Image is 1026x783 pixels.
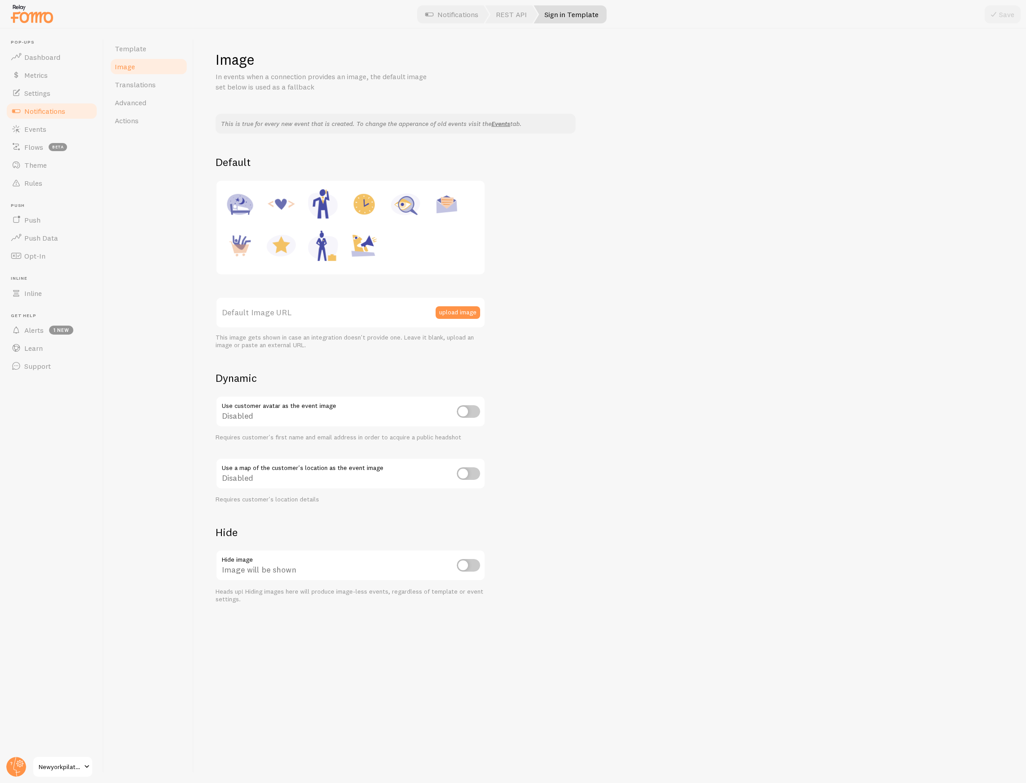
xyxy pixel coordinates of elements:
img: Code [264,187,298,221]
a: Theme [5,156,98,174]
p: In events when a connection provides an image, the default image set below is used as a fallback [216,72,432,92]
div: Requires customer's first name and email address in order to acquire a public headshot [216,434,486,442]
a: Support [5,357,98,375]
span: Settings [24,89,50,98]
h2: Default [216,155,1004,169]
a: Alerts 1 new [5,321,98,339]
h2: Dynamic [216,371,486,385]
span: Notifications [24,107,65,116]
a: Rules [5,174,98,192]
span: Image [115,62,135,71]
span: Learn [24,344,43,353]
a: Learn [5,339,98,357]
img: fomo-relay-logo-orange.svg [9,2,54,25]
a: Metrics [5,66,98,84]
img: Accommodation [223,187,257,221]
span: Newyorkpilates [39,761,81,772]
a: Notifications [5,102,98,120]
span: Advanced [115,98,146,107]
a: Inline [5,284,98,302]
span: Metrics [24,71,48,80]
a: Dashboard [5,48,98,66]
span: Inline [11,276,98,282]
span: Push [24,215,40,224]
span: Rules [24,179,42,188]
div: Disabled [216,458,486,491]
a: Opt-In [5,247,98,265]
a: Advanced [109,94,188,112]
img: Inquiry [388,187,423,221]
div: Requires customer's location details [216,496,486,504]
div: This image gets shown in case an integration doesn't provide one. Leave it blank, upload an image... [216,334,486,349]
h1: Image [216,50,1004,69]
span: Support [24,362,51,371]
span: Theme [24,161,47,170]
span: Actions [115,116,139,125]
img: Male Executive [306,187,340,221]
span: Alerts [24,326,44,335]
a: Events [491,120,510,128]
p: This is true for every new event that is created. To change the apperance of old events visit the... [221,119,570,128]
span: Pop-ups [11,40,98,45]
div: Image will be shown [216,550,486,582]
a: Push Data [5,229,98,247]
span: Push [11,203,98,209]
span: Opt-In [24,251,45,260]
img: Rating [264,228,298,263]
a: Template [109,40,188,58]
span: Translations [115,80,156,89]
span: Flows [24,143,43,152]
div: Heads up! Hiding images here will produce image-less events, regardless of template or event sett... [216,588,486,604]
div: Disabled [216,396,486,429]
span: Dashboard [24,53,60,62]
a: Translations [109,76,188,94]
a: Events [5,120,98,138]
h2: Hide [216,525,486,539]
a: Actions [109,112,188,130]
img: Purchase [223,228,257,263]
span: Inline [24,289,42,298]
img: Newsletter [430,187,464,221]
span: Events [24,125,46,134]
a: Push [5,211,98,229]
label: Default Image URL [216,297,486,328]
img: Female Executive [306,228,340,263]
span: 1 new [49,326,73,335]
span: Push Data [24,233,58,242]
a: Settings [5,84,98,102]
a: Flows beta [5,138,98,156]
img: Shoutout [347,228,381,263]
span: Template [115,44,146,53]
a: Image [109,58,188,76]
img: Appointment [347,187,381,221]
button: upload image [436,306,480,319]
span: beta [49,143,67,151]
span: Get Help [11,313,98,319]
a: Newyorkpilates [32,756,93,778]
